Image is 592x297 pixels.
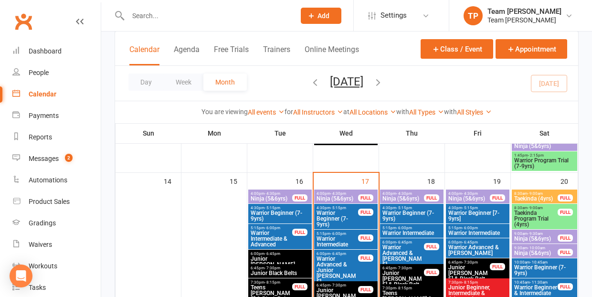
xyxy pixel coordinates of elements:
div: Waivers [29,241,52,248]
span: 5:15pm [382,226,442,230]
th: Fri [445,123,511,143]
a: All Types [409,108,444,116]
span: Taekinda (4yrs) [514,196,558,202]
span: Ninja (5&6yrs) [514,250,558,256]
div: 18 [427,173,444,189]
span: - 9:30am [528,232,543,236]
div: 17 [361,173,379,189]
a: Automations [12,170,101,191]
div: 16 [296,173,313,189]
div: FULL [558,283,573,290]
div: FULL [358,194,373,202]
strong: at [343,108,349,116]
span: - 5:15pm [396,206,412,210]
span: Ninja (5&6yrs) [316,196,359,202]
span: Ninja (5&6yrs) [514,236,558,242]
button: Online Meetings [305,45,359,65]
span: - 4:30pm [462,191,478,196]
a: Clubworx [11,10,35,33]
span: Add [317,12,329,20]
div: FULL [490,263,505,270]
span: 10:45am [514,280,558,285]
span: - 7:30pm [330,283,346,287]
button: Calendar [129,45,159,65]
span: 6:00pm [250,252,310,256]
span: Warrior Program Trial (7-9yrs) [514,158,575,169]
div: Team [PERSON_NAME] [487,7,561,16]
button: Month [203,74,247,91]
a: All events [248,108,285,116]
span: 5:15pm [250,226,293,230]
button: Class / Event [421,39,493,59]
div: 19 [493,173,510,189]
span: - 8:15pm [264,280,280,285]
span: 4:00pm [316,191,359,196]
span: Junior [PERSON_NAME] [250,256,310,267]
span: - 6:00pm [264,226,280,230]
span: - 10:00am [528,246,545,250]
div: FULL [358,234,373,242]
div: FULL [558,209,573,216]
span: Settings [381,5,407,26]
span: Warrior Intermediate [382,230,442,236]
input: Search... [125,9,288,22]
span: 4:00pm [382,191,424,196]
span: Warrior Beginner & Intermediate [514,285,558,296]
button: Free Trials [214,45,249,65]
span: 7:30pm [448,280,507,285]
a: Gradings [12,212,101,234]
div: FULL [358,255,373,262]
button: Week [164,74,203,91]
div: Dashboard [29,47,62,55]
th: Sat [511,123,578,143]
div: FULL [558,234,573,242]
div: 14 [164,173,181,189]
span: 7:30pm [382,286,442,290]
div: FULL [358,286,373,293]
span: Warrior Advanced & [PERSON_NAME] [382,244,424,267]
div: FULL [424,194,439,202]
span: 7:30pm [250,280,293,285]
span: Ninja (5&6yrs) [514,143,575,149]
strong: You are viewing [201,108,248,116]
a: Calendar [12,84,101,105]
span: - 4:30pm [396,191,412,196]
span: - 6:00pm [396,226,412,230]
span: Warrior Beginner [7-9yrs] [448,210,507,222]
a: Waivers [12,234,101,255]
a: All Instructors [293,108,343,116]
span: Taekinda Program Trial (4yrs) [514,210,558,227]
span: Warrior Advanced & [PERSON_NAME] [448,244,507,256]
div: 15 [230,173,247,189]
span: - 11:30am [530,280,548,285]
div: FULL [358,209,373,216]
span: - 9:00am [528,191,543,196]
button: Day [128,74,164,91]
span: 6:45pm [316,283,359,287]
div: TP [464,6,483,25]
div: Payments [29,112,59,119]
span: Junior [PERSON_NAME] & Black Belt [382,270,424,287]
div: Reports [29,133,52,141]
span: Junior Black Belts [250,270,310,276]
span: Junior [PERSON_NAME] & Black Belt [448,265,490,282]
span: 6:45pm [382,266,424,270]
span: - 8:15pm [396,286,412,290]
span: 4:00pm [448,191,490,196]
span: - 9:00am [528,206,543,210]
strong: with [444,108,457,116]
a: Payments [12,105,101,127]
a: All Styles [457,108,492,116]
div: People [29,69,49,76]
span: - 4:30pm [264,191,280,196]
div: FULL [292,229,307,236]
span: 9:30am [514,246,558,250]
span: Warrior Intermediate [448,230,507,236]
th: Thu [379,123,445,143]
span: 4:30pm [448,206,507,210]
button: Agenda [174,45,200,65]
span: - 5:15pm [264,206,280,210]
button: Add [301,8,341,24]
div: Gradings [29,219,56,227]
span: 6:45pm [448,260,490,265]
